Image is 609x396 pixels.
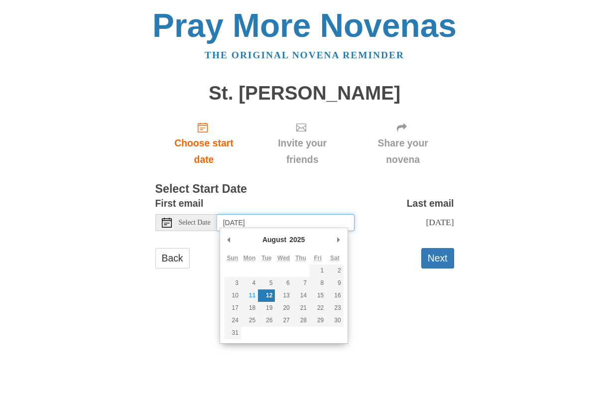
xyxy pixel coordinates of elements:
[292,302,309,314] button: 21
[241,302,258,314] button: 18
[227,255,238,262] abbr: Sunday
[309,264,326,277] button: 1
[217,214,355,231] input: Use the arrow keys to pick a date
[309,289,326,302] button: 15
[326,264,343,277] button: 2
[155,248,190,268] a: Back
[155,114,253,173] a: Choose start date
[407,195,454,212] label: Last email
[326,289,343,302] button: 16
[179,219,211,226] span: Select Date
[241,314,258,327] button: 25
[362,135,444,168] span: Share your novena
[277,255,290,262] abbr: Wednesday
[165,135,243,168] span: Choose start date
[261,232,288,247] div: August
[224,327,241,339] button: 31
[205,50,404,60] a: The original novena reminder
[258,289,275,302] button: 12
[224,277,241,289] button: 3
[326,302,343,314] button: 23
[224,302,241,314] button: 17
[275,277,292,289] button: 6
[292,314,309,327] button: 28
[155,183,454,196] h3: Select Start Date
[309,302,326,314] button: 22
[244,255,256,262] abbr: Monday
[258,302,275,314] button: 19
[275,314,292,327] button: 27
[309,277,326,289] button: 8
[275,302,292,314] button: 20
[292,277,309,289] button: 7
[224,289,241,302] button: 10
[152,7,457,44] a: Pray More Novenas
[261,255,271,262] abbr: Tuesday
[334,232,344,247] button: Next Month
[258,277,275,289] button: 5
[292,289,309,302] button: 14
[252,114,352,173] div: Click "Next" to confirm your start date first.
[224,232,234,247] button: Previous Month
[309,314,326,327] button: 29
[241,277,258,289] button: 4
[421,248,454,268] button: Next
[330,255,340,262] abbr: Saturday
[326,314,343,327] button: 30
[155,83,454,104] h1: St. [PERSON_NAME]
[288,232,306,247] div: 2025
[314,255,321,262] abbr: Friday
[224,314,241,327] button: 24
[426,217,454,227] span: [DATE]
[295,255,306,262] abbr: Thursday
[352,114,454,173] div: Click "Next" to confirm your start date first.
[326,277,343,289] button: 9
[258,314,275,327] button: 26
[155,195,204,212] label: First email
[241,289,258,302] button: 11
[275,289,292,302] button: 13
[262,135,342,168] span: Invite your friends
